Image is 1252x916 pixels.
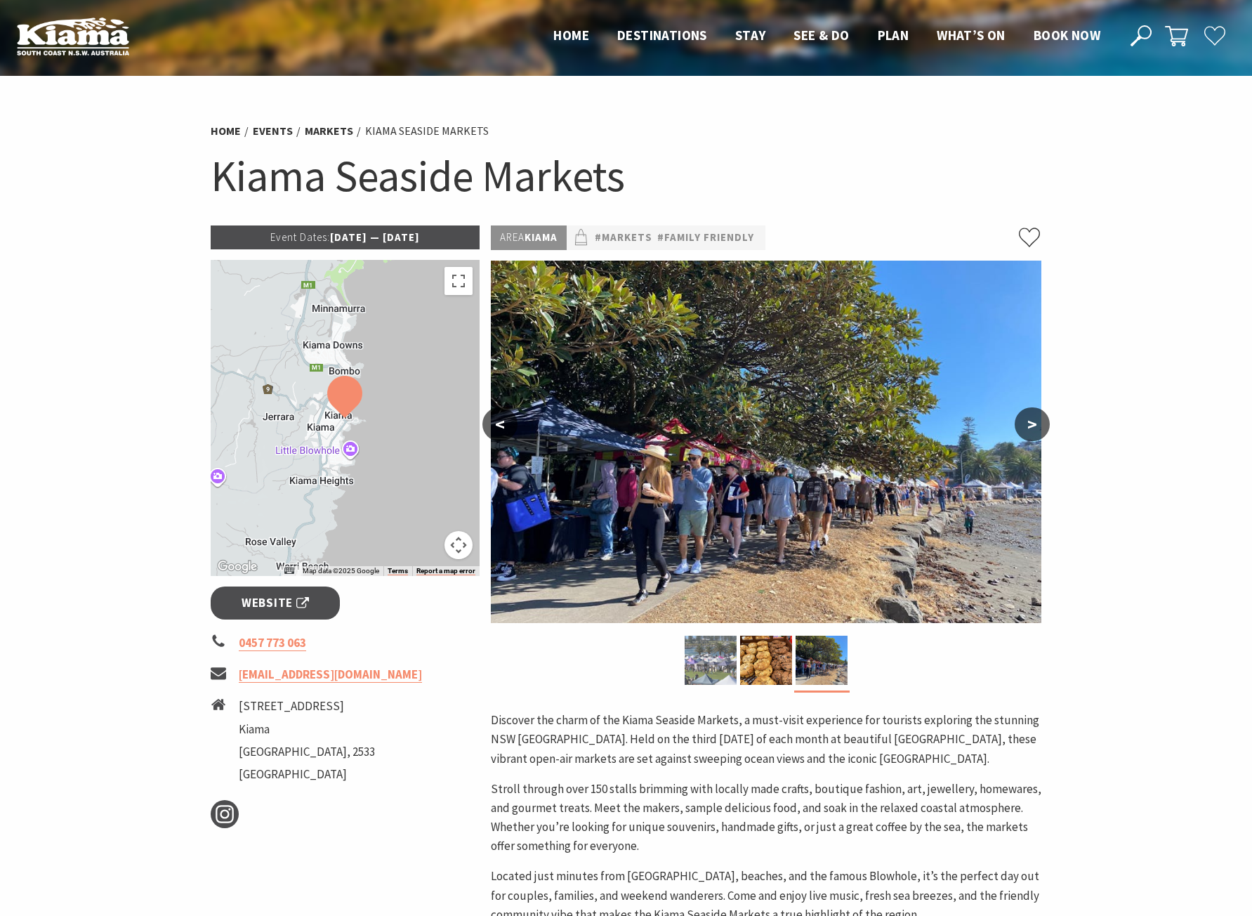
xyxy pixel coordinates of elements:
li: [GEOGRAPHIC_DATA], 2533 [239,742,375,761]
img: Kiama Seaside Market [685,636,737,685]
p: Stroll through over 150 stalls brimming with locally made crafts, boutique fashion, art, jeweller... [491,780,1041,856]
a: #Markets [595,229,652,247]
button: Toggle fullscreen view [444,267,473,295]
img: Market ptoduce [740,636,792,685]
a: #Family Friendly [657,229,754,247]
li: [GEOGRAPHIC_DATA] [239,765,375,784]
a: [EMAIL_ADDRESS][DOMAIN_NAME] [239,667,422,683]
span: Area [500,230,525,244]
a: Report a map error [416,567,475,575]
span: Plan [878,27,909,44]
p: Kiama [491,225,567,250]
p: Discover the charm of the Kiama Seaside Markets, a must-visit experience for tourists exploring t... [491,711,1041,768]
nav: Main Menu [539,25,1114,48]
span: Website [242,594,309,613]
img: market photo [491,261,1041,623]
h1: Kiama Seaside Markets [211,148,1042,204]
p: [DATE] — [DATE] [211,225,480,249]
a: Open this area in Google Maps (opens a new window) [214,558,261,576]
li: Kiama Seaside Markets [365,122,489,140]
img: Kiama Logo [17,17,129,55]
button: > [1015,407,1050,441]
img: market photo [796,636,848,685]
span: See & Do [793,27,849,44]
a: Website [211,587,341,620]
li: [STREET_ADDRESS] [239,697,375,716]
span: Event Dates: [270,230,330,244]
a: Terms (opens in new tab) [388,567,408,575]
span: Stay [735,27,766,44]
span: Book now [1034,27,1100,44]
span: Home [553,27,589,44]
button: Keyboard shortcuts [284,566,294,576]
li: Kiama [239,720,375,739]
button: Map camera controls [444,531,473,559]
img: Google [214,558,261,576]
span: What’s On [937,27,1006,44]
a: 0457 773 063 [239,635,306,651]
span: Map data ©2025 Google [303,567,379,575]
a: Markets [305,124,353,138]
span: Destinations [617,27,707,44]
a: Events [253,124,293,138]
button: < [482,407,518,441]
a: Home [211,124,241,138]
